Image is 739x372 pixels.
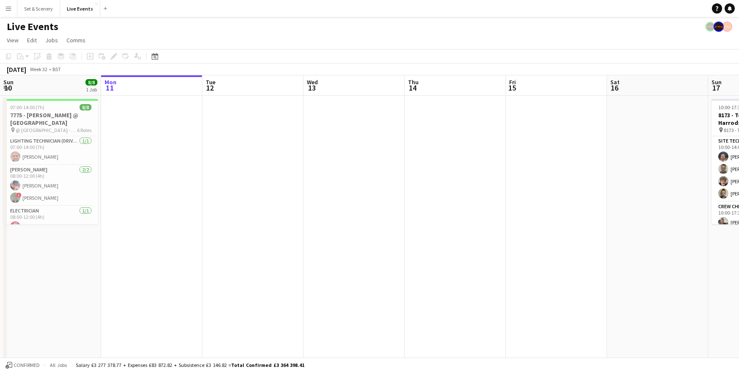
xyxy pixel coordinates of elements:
span: Week 32 [28,66,49,72]
span: 17 [710,83,722,93]
app-user-avatar: Production Managers [714,22,724,32]
span: 10 [2,83,14,93]
app-user-avatar: Production Managers [705,22,715,32]
span: 13 [306,83,318,93]
span: Sat [610,78,620,86]
app-card-role: Electrician1/108:00-12:00 (4h)[PERSON_NAME] [3,206,98,235]
span: 6 Roles [77,127,91,133]
span: 14 [407,83,419,93]
span: Sun [3,78,14,86]
app-card-role: [PERSON_NAME]2/208:00-12:00 (4h)[PERSON_NAME]![PERSON_NAME] [3,165,98,206]
span: 16 [609,83,620,93]
h1: Live Events [7,20,58,33]
span: All jobs [48,362,69,368]
div: [DATE] [7,65,26,74]
a: Jobs [42,35,61,46]
span: Total Confirmed £3 364 398.41 [231,362,304,368]
span: 11 [103,83,116,93]
span: View [7,36,19,44]
div: Salary £3 277 378.77 + Expenses £83 872.82 + Subsistence £3 146.82 = [76,362,304,368]
app-job-card: 07:00-14:00 (7h)8/87775 - [PERSON_NAME] @ [GEOGRAPHIC_DATA] @ [GEOGRAPHIC_DATA] - 77756 RolesLigh... [3,99,98,224]
span: 8/8 [85,79,97,85]
span: 12 [204,83,215,93]
a: Comms [63,35,89,46]
span: Fri [509,78,516,86]
span: 15 [508,83,516,93]
span: Mon [105,78,116,86]
div: BST [52,66,61,72]
span: @ [GEOGRAPHIC_DATA] - 7775 [16,127,77,133]
app-card-role: Lighting Technician (Driver)1/107:00-14:00 (7h)[PERSON_NAME] [3,136,98,165]
a: View [3,35,22,46]
button: Confirmed [4,361,41,370]
button: Live Events [60,0,100,17]
app-user-avatar: Alex Gill [722,22,732,32]
a: Edit [24,35,40,46]
span: Confirmed [14,362,40,368]
button: Set & Scenery [17,0,60,17]
span: 07:00-14:00 (7h) [10,104,44,110]
span: 8/8 [80,104,91,110]
span: Thu [408,78,419,86]
div: 1 Job [86,86,97,93]
span: Comms [66,36,85,44]
span: Tue [206,78,215,86]
span: Jobs [45,36,58,44]
span: Sun [711,78,722,86]
span: Edit [27,36,37,44]
h3: 7775 - [PERSON_NAME] @ [GEOGRAPHIC_DATA] [3,111,98,127]
span: Wed [307,78,318,86]
span: ! [17,193,22,198]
